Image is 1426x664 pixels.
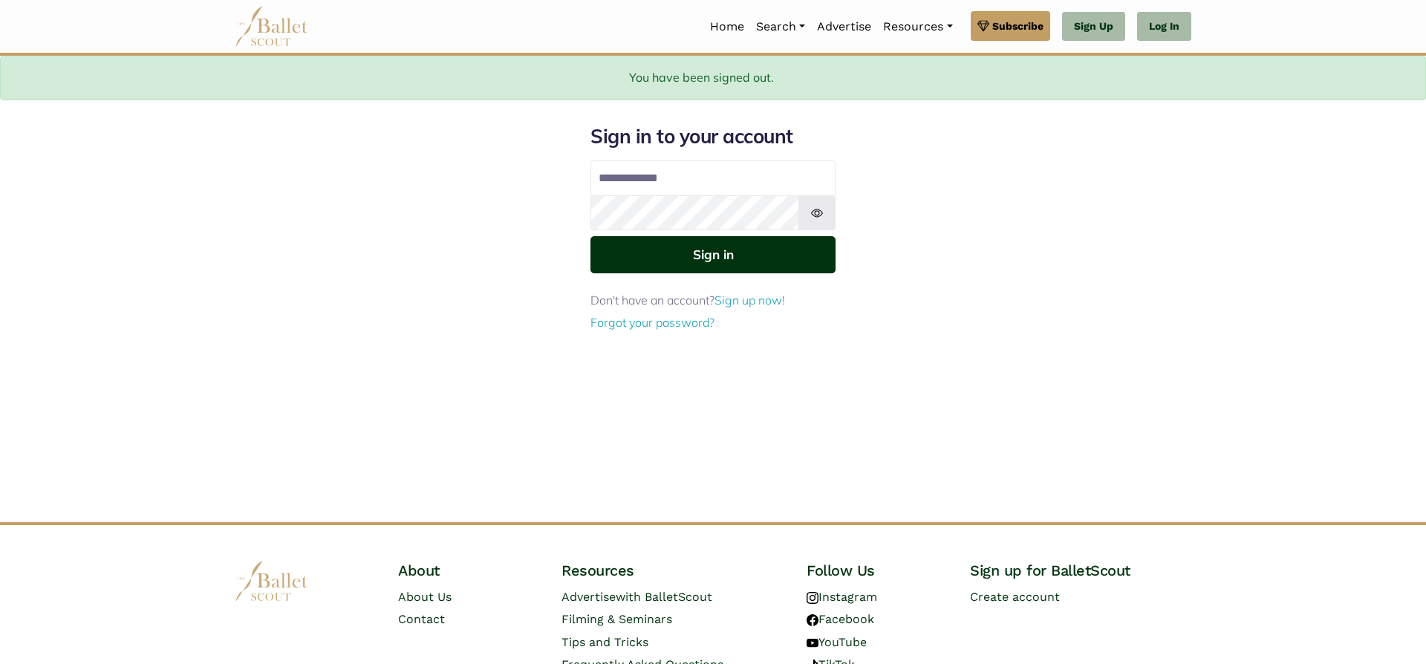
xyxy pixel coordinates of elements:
a: Filming & Seminars [561,612,672,626]
h1: Sign in to your account [590,124,836,149]
img: instagram logo [807,592,818,604]
a: Tips and Tricks [561,635,648,649]
a: Home [704,11,750,42]
span: with BalletScout [616,590,712,604]
h4: Follow Us [807,561,946,580]
img: youtube logo [807,637,818,649]
button: Sign in [590,236,836,273]
span: Subscribe [992,18,1044,34]
a: Resources [877,11,958,42]
h4: Sign up for BalletScout [970,561,1191,580]
a: Facebook [807,612,874,626]
a: Search [750,11,811,42]
img: logo [235,561,309,602]
a: YouTube [807,635,867,649]
h4: About [398,561,538,580]
a: Subscribe [971,11,1050,41]
a: Contact [398,612,445,626]
img: gem.svg [977,18,989,34]
a: Sign Up [1062,12,1125,42]
img: facebook logo [807,614,818,626]
a: Advertise [811,11,877,42]
a: Forgot your password? [590,315,714,330]
h4: Resources [561,561,783,580]
a: Create account [970,590,1060,604]
p: Don't have an account? [590,291,836,310]
a: Log In [1137,12,1191,42]
a: Sign up now! [714,293,785,307]
a: Instagram [807,590,877,604]
a: Advertisewith BalletScout [561,590,712,604]
a: About Us [398,590,452,604]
